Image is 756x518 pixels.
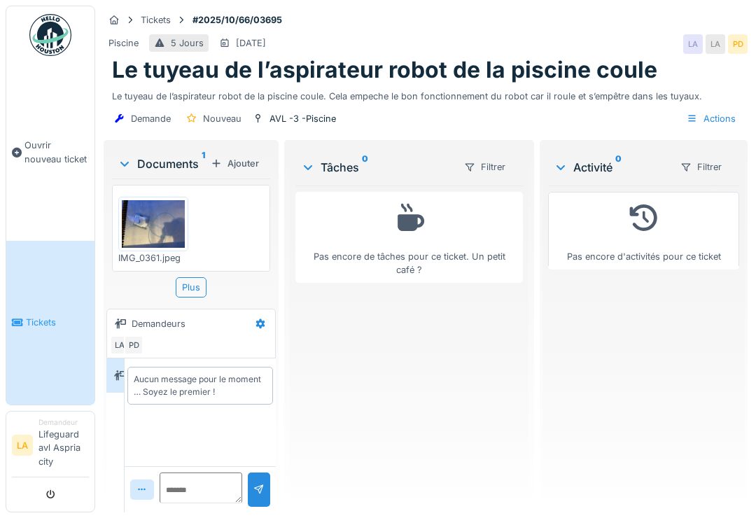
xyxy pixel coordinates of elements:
sup: 1 [202,155,205,172]
div: Aucun message pour le moment … Soyez le premier ! [134,373,267,398]
div: Pas encore d'activités pour ce ticket [557,198,730,263]
div: Piscine [108,36,139,50]
div: Demandeurs [132,317,185,330]
li: LA [12,435,33,456]
div: [DATE] [236,36,266,50]
div: PD [124,335,143,355]
div: Actions [680,108,742,129]
div: Le tuyeau de l’aspirateur robot de la piscine coule. Cela empeche le bon fonctionnement du robot ... [112,84,739,103]
div: Pas encore de tâches pour ce ticket. Un petit café ? [304,198,514,276]
div: 5 Jours [171,36,204,50]
sup: 0 [362,159,368,176]
div: PD [728,34,748,54]
div: Activité [554,159,668,176]
div: Documents [118,155,205,172]
a: Ouvrir nouveau ticket [6,64,94,241]
div: Tickets [141,13,171,27]
span: Tickets [26,316,89,329]
div: Demande [131,112,171,125]
div: Filtrer [674,157,728,177]
a: Tickets [6,241,94,405]
span: Ouvrir nouveau ticket [24,139,89,165]
div: LA [110,335,129,355]
div: Demandeur [38,417,89,428]
h1: Le tuyeau de l’aspirateur robot de la piscine coule [112,57,657,83]
sup: 0 [615,159,622,176]
div: Filtrer [458,157,512,177]
div: Plus [176,277,206,297]
div: IMG_0361.jpeg [118,251,188,265]
a: LA DemandeurLifeguard avl Aspria city [12,417,89,477]
div: Tâches [301,159,452,176]
div: AVL -3 -Piscine [269,112,336,125]
div: Nouveau [203,112,241,125]
div: LA [706,34,725,54]
img: ii46ygy9m37virjia7ij7s1zocag [122,200,185,248]
div: LA [683,34,703,54]
img: Badge_color-CXgf-gQk.svg [29,14,71,56]
li: Lifeguard avl Aspria city [38,417,89,474]
div: Ajouter [205,154,265,173]
strong: #2025/10/66/03695 [187,13,288,27]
